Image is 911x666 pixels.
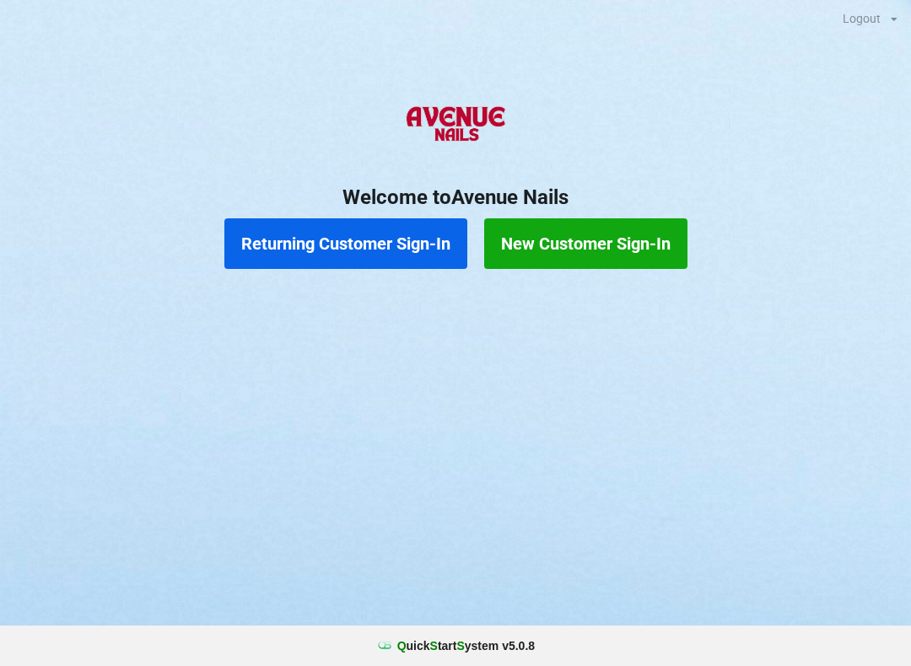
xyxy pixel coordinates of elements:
[430,639,438,653] span: S
[456,639,464,653] span: S
[397,639,407,653] span: Q
[843,13,881,24] div: Logout
[397,637,535,654] b: uick tart ystem v 5.0.8
[399,92,511,159] img: AvenueNails-Logo.png
[224,218,467,269] button: Returning Customer Sign-In
[376,637,393,654] img: favicon.ico
[484,218,687,269] button: New Customer Sign-In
